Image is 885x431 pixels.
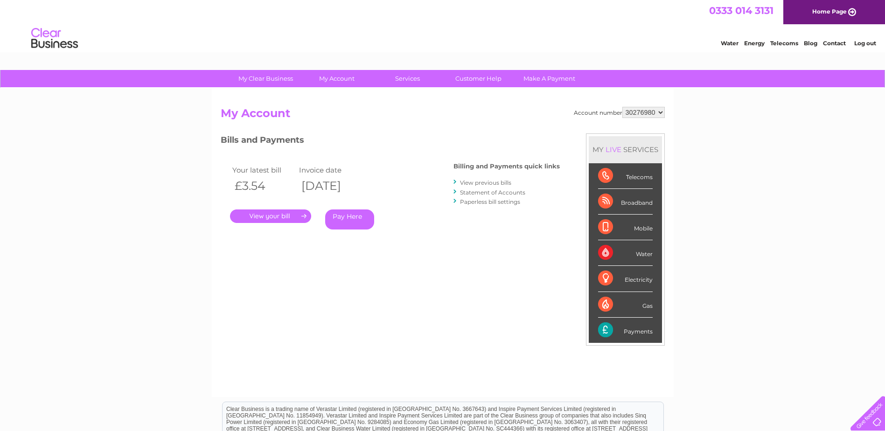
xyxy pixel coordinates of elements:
[721,40,739,47] a: Water
[598,189,653,215] div: Broadband
[221,133,560,150] h3: Bills and Payments
[511,70,588,87] a: Make A Payment
[460,189,525,196] a: Statement of Accounts
[369,70,446,87] a: Services
[598,292,653,318] div: Gas
[325,209,374,229] a: Pay Here
[230,209,311,223] a: .
[604,145,623,154] div: LIVE
[221,107,665,125] h2: My Account
[709,5,774,16] a: 0333 014 3131
[744,40,765,47] a: Energy
[227,70,304,87] a: My Clear Business
[598,215,653,240] div: Mobile
[589,136,662,163] div: MY SERVICES
[598,240,653,266] div: Water
[598,266,653,292] div: Electricity
[297,176,364,195] th: [DATE]
[223,5,663,45] div: Clear Business is a trading name of Verastar Limited (registered in [GEOGRAPHIC_DATA] No. 3667643...
[804,40,817,47] a: Blog
[31,24,78,53] img: logo.png
[230,164,297,176] td: Your latest bill
[453,163,560,170] h4: Billing and Payments quick links
[770,40,798,47] a: Telecoms
[440,70,517,87] a: Customer Help
[598,163,653,189] div: Telecoms
[297,164,364,176] td: Invoice date
[598,318,653,343] div: Payments
[823,40,846,47] a: Contact
[230,176,297,195] th: £3.54
[460,198,520,205] a: Paperless bill settings
[854,40,876,47] a: Log out
[460,179,511,186] a: View previous bills
[574,107,665,118] div: Account number
[298,70,375,87] a: My Account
